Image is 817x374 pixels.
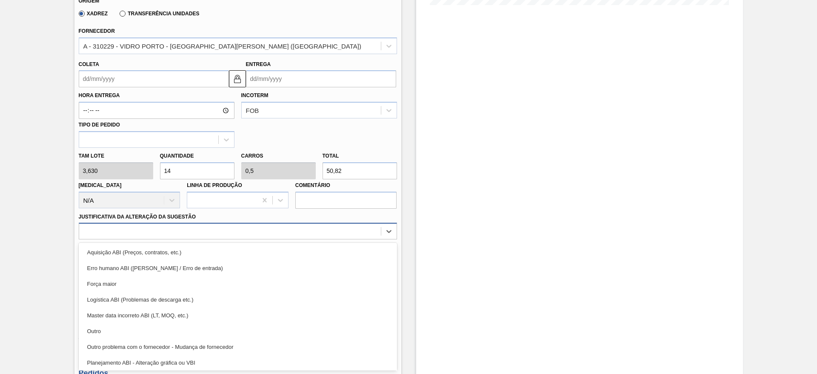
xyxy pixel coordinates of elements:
div: Força maior [79,276,397,292]
input: dd/mm/yyyy [246,70,396,87]
label: Quantidade [160,153,194,159]
div: Logística ABI (Problemas de descarga etc.) [79,292,397,308]
label: Coleta [79,61,99,67]
div: Erro humano ABI ([PERSON_NAME] / Erro de entrada) [79,260,397,276]
label: Justificativa da Alteração da Sugestão [79,214,196,220]
label: Observações [79,242,397,254]
label: Total [323,153,339,159]
div: Planejamento ABI - Alteração gráfica ou VBI [79,355,397,371]
label: Tam lote [79,150,153,162]
div: Aquisição ABI (Preços, contratos, etc.) [79,245,397,260]
label: [MEDICAL_DATA] [79,182,122,188]
label: Linha de Produção [187,182,242,188]
label: Comentário [295,179,397,192]
div: FOB [246,107,259,114]
label: Transferência Unidades [120,11,199,17]
div: Master data incorreto ABI (LT, MOQ, etc.) [79,308,397,323]
label: Fornecedor [79,28,115,34]
label: Entrega [246,61,271,67]
label: Tipo de pedido [79,122,120,128]
img: locked [232,74,243,84]
label: Xadrez [79,11,108,17]
label: Carros [241,153,263,159]
label: Incoterm [241,92,269,98]
div: A - 310229 - VIDRO PORTO - [GEOGRAPHIC_DATA][PERSON_NAME] ([GEOGRAPHIC_DATA]) [83,42,361,49]
label: Hora Entrega [79,89,234,102]
button: locked [229,70,246,87]
div: Outro [79,323,397,339]
div: Outro problema com o fornecedor - Mudança de fornecedor [79,339,397,355]
input: dd/mm/yyyy [79,70,229,87]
